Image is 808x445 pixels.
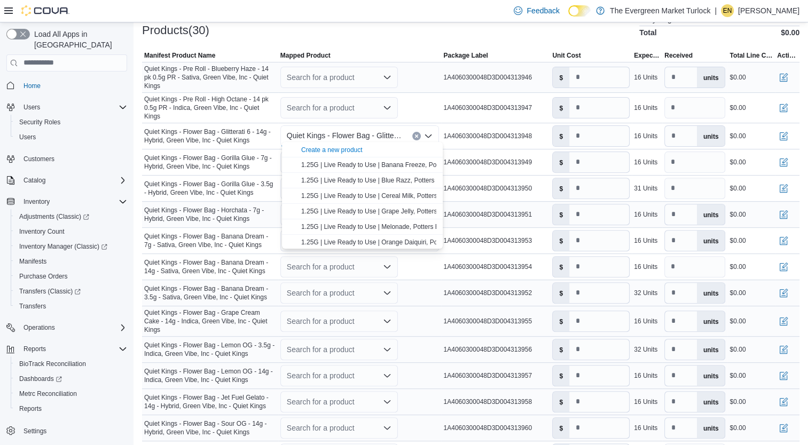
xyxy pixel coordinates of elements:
span: EN [723,4,732,17]
span: 1A4060300048D3D004313947 [443,104,532,112]
button: Operations [19,321,59,334]
label: $ [553,126,569,146]
span: Reports [23,345,46,353]
a: Settings [19,425,51,438]
span: Reports [19,343,127,355]
span: Load All Apps in [GEOGRAPHIC_DATA] [30,29,127,50]
span: Quiet Kings - Flower Bag - Jet Fuel Gelato - 14g - Hybrid, Green Vibe, Inc - Quiet Kings [144,393,276,410]
span: Users [23,103,40,112]
span: Users [19,133,36,141]
label: units [697,392,725,412]
span: 1A4060300048D3D004313954 [443,263,532,271]
button: Create a new product [301,146,363,154]
div: $0.00 [729,317,746,325]
a: Dashboards [15,372,66,385]
span: Inventory Manager (Classic) [15,240,127,253]
label: $ [553,339,569,360]
label: $ [553,67,569,88]
span: Feedback [527,5,559,16]
div: 32 Units [634,345,657,354]
span: Transfers (Classic) [15,285,127,298]
span: Security Roles [15,116,127,129]
span: Expected [634,51,660,60]
div: $0.00 [729,158,746,166]
button: 1.25G | Live Ready to Use | Melonade, Potters Brand Holdings [282,219,443,235]
span: Manifests [19,257,46,266]
div: $0.00 [729,371,746,380]
span: Purchase Orders [15,270,127,283]
span: 1.25G | Live Ready to Use | Melonade, Potters Brand Holdings [301,223,479,231]
div: 16 Units [634,371,657,380]
label: $ [553,257,569,277]
label: units [697,231,725,251]
button: Clear input [412,132,421,140]
span: Metrc Reconciliation [19,390,77,398]
button: Inventory [19,195,54,208]
a: Security Roles [15,116,65,129]
span: Operations [23,323,55,332]
span: Adjustments (Classic) [15,210,127,223]
span: Quiet Kings - Flower Bag - Lemon OG - 3.5g - Indica, Green Vibe, Inc - Quiet Kings [144,341,276,358]
label: $ [553,204,569,225]
span: Settings [19,424,127,437]
span: 1.25G | Live Ready to Use | Orange Daiquiri, Potters Brand Holdings [301,239,496,246]
button: Operations [2,320,131,335]
span: Dashboards [15,372,127,385]
span: Reports [19,404,42,413]
a: Inventory Manager (Classic) [15,240,112,253]
button: 1.25G | Live Ready to Use | Blue Razz, Potters Brand Holdings [282,173,443,188]
a: Transfers (Classic) [11,284,131,299]
span: Home [19,79,127,92]
span: Unit Cost [552,51,580,60]
label: $ [553,365,569,386]
button: 1.25G | Live Ready to Use | Cereal Milk, Potters Brand Holdings [282,188,443,204]
button: Open list of options [383,371,391,380]
span: Quiet Kings - Pre Roll - High Octane - 14 pk 0.5g PR - Indica, Green Vibe, Inc - Quiet Kings [144,95,276,121]
span: 1A4060300048D3D004313949 [443,158,532,166]
label: units [697,339,725,360]
span: Quiet Kings - Flower Bag - Gorilla Glue - 7g - Hybrid, Green Vibe, Inc - Quiet Kings [144,154,276,171]
span: Quiet Kings - Flower Bag - Gorilla Glue - 3.5g - Hybrid, Green Vibe, Inc - Quiet Kings [144,180,276,197]
span: Quiet Kings - Flower Bag - Banana Dream - 3.5g - Sativa, Green Vibe, Inc - Quiet Kings [144,284,276,301]
span: Inventory [23,197,50,206]
span: Quiet Kings - Pre Roll - Blueberry Haze - 14 pk 0.5g PR - Sativa, Green Vibe, Inc - Quiet Kings [144,65,276,90]
button: Open list of options [383,345,391,354]
button: Manifests [11,254,131,269]
h3: Products(30) [142,24,209,37]
img: Cova [21,5,69,16]
a: Users [15,131,40,144]
button: Customers [2,151,131,166]
span: Adjustments (Classic) [19,212,89,221]
button: Create a new product [282,142,443,157]
button: Open list of options [383,104,391,112]
span: Purchase Orders [19,272,68,281]
label: units [697,67,725,88]
div: 16 Units [634,236,657,245]
label: units [697,365,725,386]
label: $ [553,152,569,172]
a: Transfers [15,300,50,313]
span: Inventory Count [19,227,65,236]
button: Open list of options [383,398,391,406]
p: [PERSON_NAME] [738,4,799,17]
button: Open list of options [383,263,391,271]
span: 1A4060300048D3D004313948 [443,132,532,140]
label: $ [553,418,569,438]
button: Security Roles [11,115,131,130]
div: $0.00 [729,73,746,82]
button: Open list of options [383,424,391,432]
button: Reports [19,343,50,355]
span: 1A4060300048D3D004313951 [443,210,532,219]
button: Catalog [2,173,131,188]
div: $0.00 [729,263,746,271]
span: 1A4060300048D3D004313956 [443,345,532,354]
span: Inventory Count [15,225,127,238]
label: units [697,126,725,146]
div: $0.00 [729,345,746,354]
button: Inventory [2,194,131,209]
div: 16 Units [634,263,657,271]
p: | [715,4,717,17]
span: BioTrack Reconciliation [19,360,86,368]
a: Manifests [15,255,51,268]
